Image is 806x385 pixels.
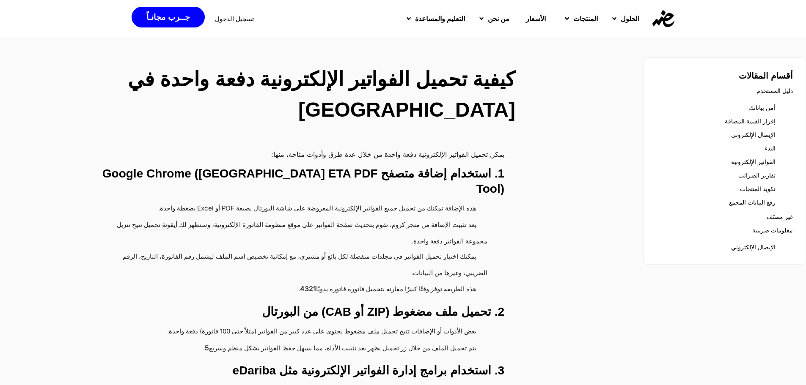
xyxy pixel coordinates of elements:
a: الإيصال الإلكتروني [731,129,776,141]
li: بعد تثبيت الإضافة من متجر كروم، تقوم بتحديث صفحة الفواتير على موقع منظومة الفاتورة الإلكترونية، و... [91,217,487,249]
span: التعليم والمساعدة [415,14,465,24]
li: يمكنك اختيار تحميل الفواتير في مجلدات منفصلة لكل بائع أو مشتري، مع إمكانية تخصيص اسم الملف ليشمل ... [91,249,487,281]
a: معلومات ضريبية [752,224,793,236]
a: 2 [309,281,313,297]
h2: كيفية تحميل الفواتير الإلكترونية دفعة واحدة في [GEOGRAPHIC_DATA] [93,64,515,125]
h3: 2. تحميل ملف مضغوط (ZIP أو CAB) من البورتال [83,304,504,319]
a: الأسعار [515,8,556,30]
a: تسجيل الدخول [215,16,254,22]
a: تقارير الضرائب [738,169,776,181]
li: بعض الأدوات أو الإضافات تتيح تحميل ملف مضغوط يحتوي على عدد كبير من الفواتير (مثلاً حتى 100 فاتورة... [91,324,487,340]
a: دليل المستخدم [756,85,793,97]
a: الإيصال الإلكتروني [731,241,776,253]
li: يتم تحميل الملف من خلال زر تحميل يظهر بعد تثبيت الأداة، مما يسهل حفظ الفواتير بشكل منظم وسريع . [91,340,487,357]
span: من نحن [488,14,509,24]
span: جــرب مجانـاً [146,13,190,21]
a: من نحن [471,8,515,30]
a: 5 [205,340,209,356]
a: الحلول [604,8,645,30]
h3: 1. استخدام إضافة متصفح Google Chrome ([GEOGRAPHIC_DATA] ETA PDF Tool) [83,166,504,197]
span: الحلول [621,14,639,24]
span: المنتجات [573,14,598,24]
span: الأسعار [526,14,546,24]
a: إقرار القيمة المضافة [725,115,776,127]
p: يمكن تحميل الفواتير الإلكترونية دفعة واحدة من خلال عدة طرق وأدوات متاحة، منها: [83,149,504,160]
img: eDariba [652,10,674,27]
a: 4 [300,281,305,297]
strong: أقسام المقالات [739,71,793,80]
a: 1 [313,281,316,297]
a: غير مصنّف [767,211,793,223]
a: رفع البيانات المجمع [729,197,776,208]
li: هذه الطريقة توفر وقتًا كبيرًا مقارنة بتحميل فاتورة فاتورة يدويًا . [91,281,487,298]
a: الفواتير الإلكترونية [731,156,776,168]
a: أمن بياناتك [749,102,776,114]
a: البدء [765,142,776,154]
li: هذه الإضافة تمكنك من تحميل جميع الفواتير الإلكترونية المعروضة على شاشة البورتال بصيغة PDF أو Exce... [91,201,487,217]
a: 3 [305,281,309,297]
h3: 3. استخدام برامج إدارة الفواتير الإلكترونية مثل eDariba [83,363,504,378]
a: جــرب مجانـاً [132,7,204,27]
a: التعليم والمساعدة [398,8,471,30]
a: المنتجات [556,8,604,30]
a: تكويد المنتجات [740,183,776,195]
